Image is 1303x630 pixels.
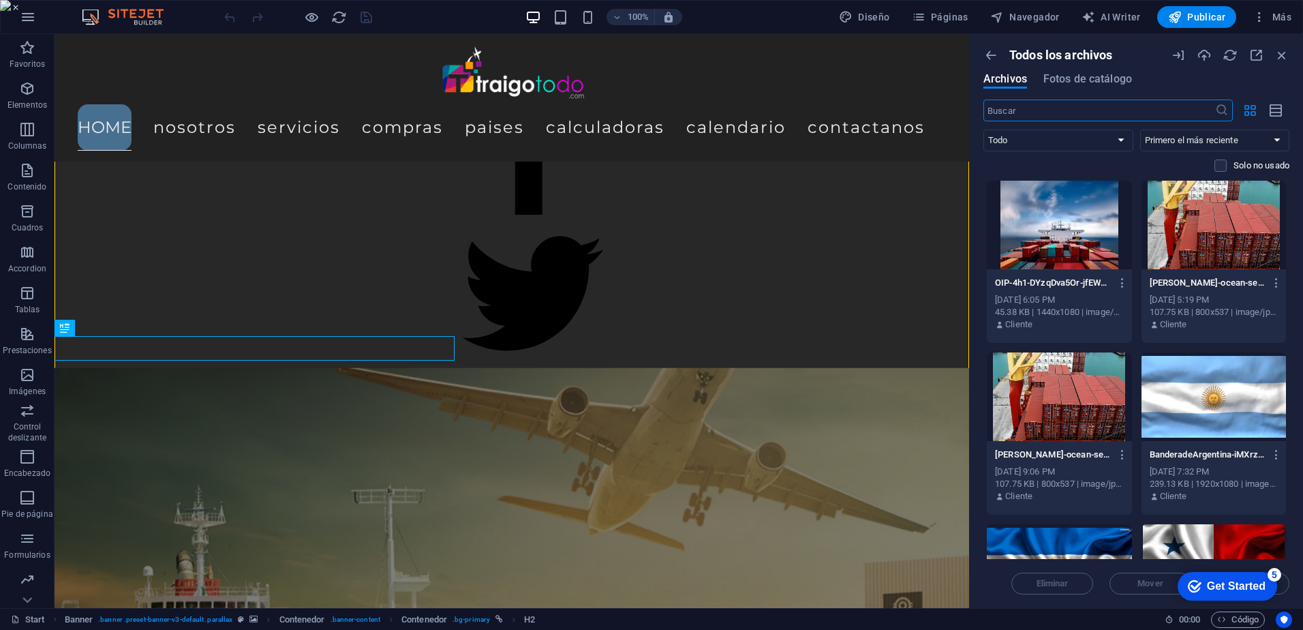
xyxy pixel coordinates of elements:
[1171,48,1186,63] i: Importación de URL
[995,277,1111,289] p: OIP-4h1-DYzqDva5Or-jfEW6qA.webp
[983,71,1027,87] span: Archivos
[8,140,47,151] p: Columnas
[524,612,535,628] span: Haz clic para seleccionar y doble clic para editar
[1150,294,1278,306] div: [DATE] 5:19 PM
[331,10,347,25] i: Volver a cargar página
[1150,449,1266,461] p: BanderadeArgentina-iMXrzWA2qHNpekZn5E5KCg.jpg
[7,100,47,110] p: Elementos
[78,9,181,25] img: Editor Logo
[1165,612,1201,628] h6: Tiempo de la sesión
[833,6,895,28] button: Diseño
[279,612,325,628] span: Haz clic para seleccionar y doble clic para editar
[11,7,110,35] div: Get Started 5 items remaining, 0% complete
[101,3,114,16] div: 5
[983,100,1215,121] input: Buscar
[995,466,1124,478] div: [DATE] 9:06 PM
[1197,48,1212,63] i: Cargar
[249,616,258,623] i: Este elemento contiene un fondo
[10,59,45,70] p: Favoritos
[1248,48,1263,63] i: Maximizar
[1247,6,1297,28] button: Más
[4,550,50,560] p: Formularios
[983,48,998,63] i: Mostrar todas las carpetas
[65,612,93,628] span: Haz clic para seleccionar y doble clic para editar
[4,468,50,479] p: Encabezado
[1157,6,1237,28] button: Publicar
[1160,318,1187,331] p: Cliente
[495,616,503,623] i: Este elemento está vinculado
[627,9,649,25] h6: 100%
[1253,10,1291,24] span: Más
[1211,612,1265,628] button: Código
[1276,612,1292,628] button: Usercentrics
[453,612,490,628] span: . bg-primary
[1076,6,1146,28] button: AI Writer
[98,612,232,628] span: . banner .preset-banner-v3-default .parallax
[331,9,347,25] button: reload
[11,612,45,628] a: Haz clic para cancelar la selección y doble clic para abrir páginas
[1150,478,1278,490] div: 239.13 KB | 1920x1080 | image/jpeg
[839,10,890,24] span: Diseño
[40,15,99,27] div: Get Started
[3,345,51,356] p: Prestaciones
[995,449,1111,461] p: king-ocean-services-gallery4-pVQcEV8aTRrVde2CRTIp0g.jpg
[8,263,46,274] p: Accordion
[1223,48,1238,63] i: Volver a cargar
[1168,10,1226,24] span: Publicar
[1005,490,1032,502] p: Cliente
[995,478,1124,490] div: 107.75 KB | 800x537 | image/jpeg
[833,6,895,28] div: Diseño (Ctrl+Alt+Y)
[1043,71,1132,87] span: Fotos de catálogo
[401,612,447,628] span: Haz clic para seleccionar y doble clic para editar
[1,509,52,520] p: Pie de página
[912,10,968,24] span: Páginas
[607,9,655,25] button: 100%
[303,9,320,25] button: Haz clic para salir del modo de previsualización y seguir editando
[1150,466,1278,478] div: [DATE] 7:32 PM
[1005,318,1032,331] p: Cliente
[1233,160,1289,172] p: Solo muestra los archivos que no están usándose en el sitio web. Los archivos añadidos durante es...
[1179,612,1200,628] span: 00 00
[331,612,380,628] span: . banner-content
[1082,10,1141,24] span: AI Writer
[985,6,1065,28] button: Navegador
[662,11,675,23] i: Al redimensionar, ajustar el nivel de zoom automáticamente para ajustarse al dispositivo elegido.
[12,222,44,233] p: Cuadros
[1217,612,1259,628] span: Código
[906,6,974,28] button: Páginas
[1150,306,1278,318] div: 107.75 KB | 800x537 | image/jpeg
[8,590,46,601] p: Marketing
[995,306,1124,318] div: 45.38 KB | 1440x1080 | image/webp
[1150,277,1266,289] p: king-ocean-services-gallery4-W5VSyhjqgcyJ2k8LCoaPeQ.jpg
[1274,48,1289,63] i: Cerrar
[995,294,1124,306] div: [DATE] 6:05 PM
[15,304,40,315] p: Tablas
[1160,490,1187,502] p: Cliente
[9,386,46,397] p: Imágenes
[1009,48,1113,63] p: Todos los archivos
[7,181,46,192] p: Contenido
[238,616,244,623] i: Este elemento es un preajuste personalizable
[1189,614,1191,625] span: :
[65,612,536,628] nav: breadcrumb
[990,10,1060,24] span: Navegador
